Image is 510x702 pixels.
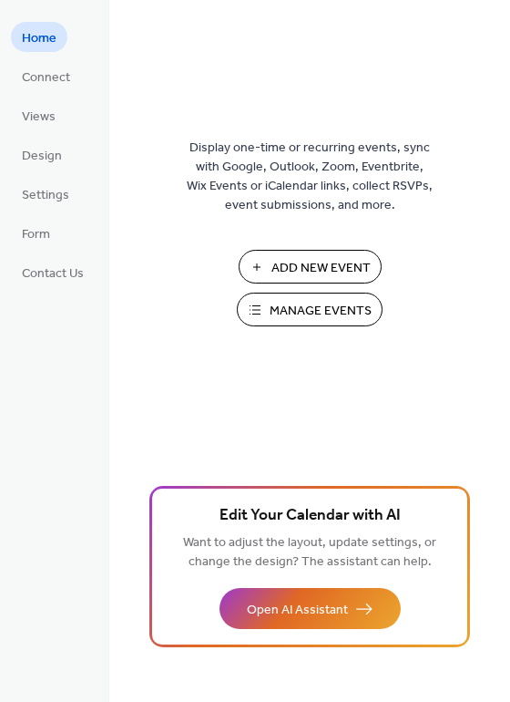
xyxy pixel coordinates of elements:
button: Open AI Assistant [219,588,401,629]
span: Edit Your Calendar with AI [219,503,401,529]
a: Contact Us [11,257,95,287]
span: Form [22,225,50,244]
span: Settings [22,186,69,205]
a: Design [11,139,73,170]
span: Connect [22,68,70,88]
span: Views [22,108,56,127]
span: Open AI Assistant [247,601,348,620]
span: Want to adjust the layout, update settings, or change the design? The assistant can help. [183,531,436,574]
span: Add New Event [271,259,371,278]
span: Display one-time or recurring events, sync with Google, Outlook, Zoom, Eventbrite, Wix Events or ... [187,139,433,215]
span: Contact Us [22,264,84,284]
span: Home [22,29,56,48]
button: Manage Events [237,293,382,326]
a: Connect [11,61,81,91]
a: Settings [11,179,80,209]
a: Form [11,218,61,248]
button: Add New Event [239,250,382,284]
a: Home [11,22,67,52]
a: Views [11,100,66,130]
span: Design [22,147,62,166]
span: Manage Events [270,302,372,321]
